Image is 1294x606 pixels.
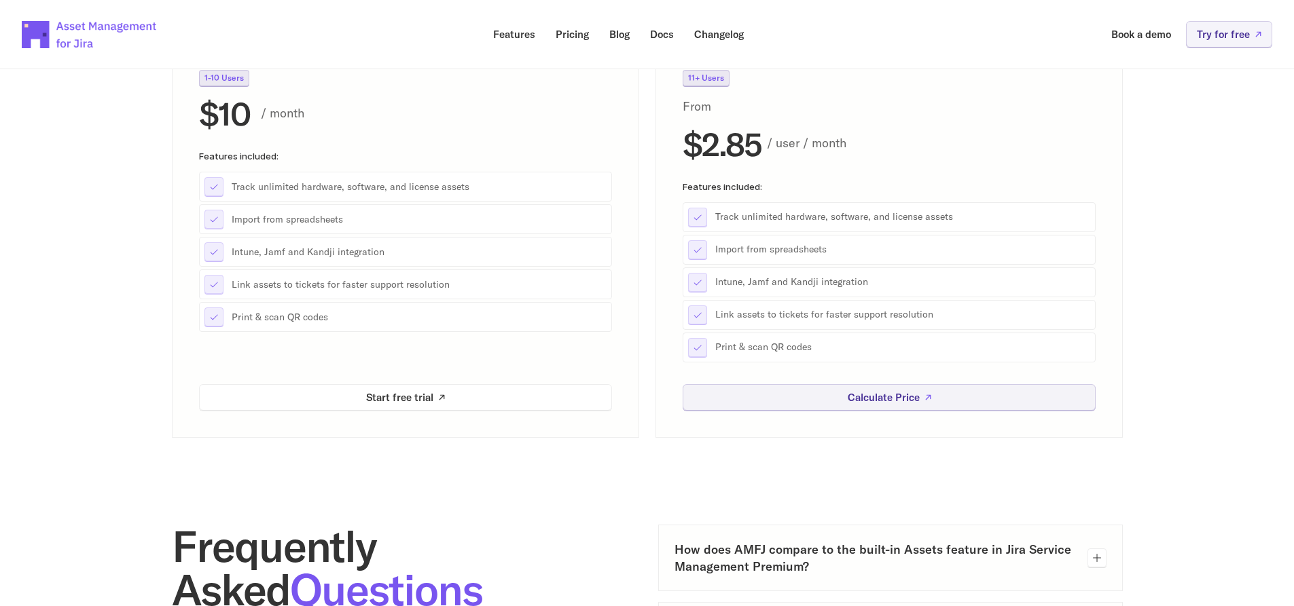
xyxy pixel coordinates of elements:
[199,384,612,411] a: Start free trial
[199,151,612,161] p: Features included:
[1197,29,1250,39] p: Try for free
[683,384,1096,411] a: Calculate Price
[232,310,607,324] p: Print & scan QR codes
[650,29,674,39] p: Docs
[683,181,1096,191] p: Features included:
[609,29,630,39] p: Blog
[641,21,683,48] a: Docs
[688,74,724,82] p: 11+ Users
[767,134,1096,153] p: / user / month
[1186,21,1272,48] a: Try for free
[600,21,639,48] a: Blog
[715,243,1090,257] p: Import from spreadsheets
[232,180,607,193] p: Track unlimited hardware, software, and license assets
[493,29,535,39] p: Features
[715,341,1090,354] p: Print & scan QR codes
[556,29,589,39] p: Pricing
[366,392,433,402] p: Start free trial
[675,541,1077,575] h3: How does AMFJ compare to the built-in Assets feature in Jira Service Management Premium?
[484,21,545,48] a: Features
[683,97,744,117] p: From
[232,212,607,226] p: Import from spreadsheets
[847,392,919,402] p: Calculate Price
[715,210,1090,224] p: Track unlimited hardware, software, and license assets
[685,21,753,48] a: Changelog
[232,245,607,259] p: Intune, Jamf and Kandji integration
[715,308,1090,322] p: Link assets to tickets for faster support resolution
[546,21,598,48] a: Pricing
[715,276,1090,289] p: Intune, Jamf and Kandji integration
[199,97,250,130] h2: $10
[1111,29,1171,39] p: Book a demo
[204,74,244,82] p: 1-10 Users
[694,29,744,39] p: Changelog
[1102,21,1181,48] a: Book a demo
[261,103,612,123] p: / month
[232,278,607,291] p: Link assets to tickets for faster support resolution
[683,127,761,159] h2: $2.85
